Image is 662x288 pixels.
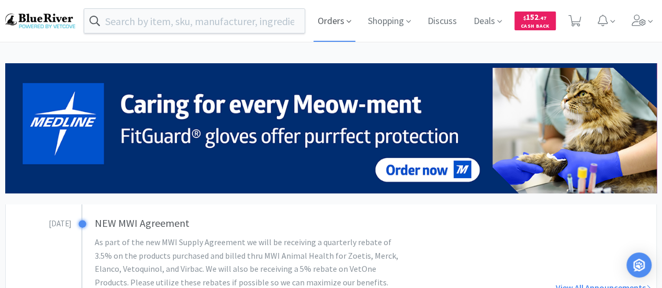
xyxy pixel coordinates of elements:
div: Open Intercom Messenger [626,252,652,278]
img: b17b0d86f29542b49a2f66beb9ff811a.png [5,14,75,28]
span: Cash Back [521,24,549,30]
a: Discuss [423,17,461,26]
span: . 47 [538,15,546,21]
input: Search by item, sku, manufacturer, ingredient, size... [84,9,305,33]
img: 5b85490d2c9a43ef9873369d65f5cc4c_481.png [5,63,657,193]
span: $ [523,15,526,21]
h3: NEW MWI Agreement [95,215,440,232]
span: 152 [523,12,546,22]
a: $152.47Cash Back [514,7,556,35]
h3: [DATE] [6,215,71,230]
